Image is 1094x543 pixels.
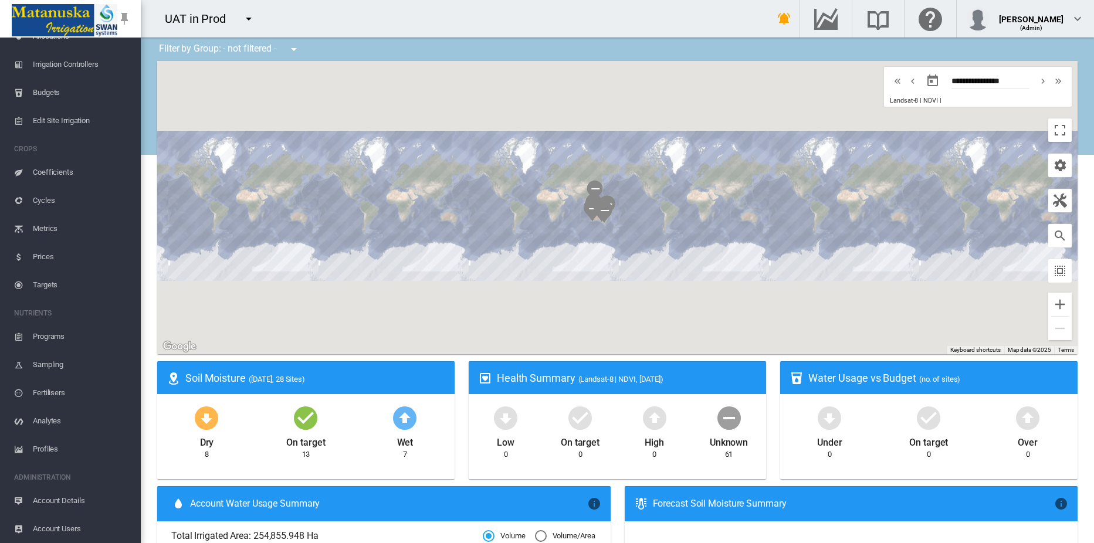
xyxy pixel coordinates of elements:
span: (Admin) [1020,25,1043,31]
span: Analytes [33,407,131,435]
div: 0 [828,449,832,460]
md-icon: icon-chevron-right [1037,74,1049,88]
button: icon-chevron-double-right [1051,74,1066,88]
div: NDVI: My New Site Health Area - 2021-06-25T03:22:45.391Z [596,202,612,223]
img: Google [160,339,199,354]
md-icon: icon-information [587,497,601,511]
div: Dry [200,432,214,449]
a: Open this area in Google Maps (opens a new window) [160,339,199,354]
md-icon: icon-cup-water [790,371,804,385]
div: NDVI: aa sha [595,200,612,221]
md-icon: icon-thermometer-lines [634,497,648,511]
md-icon: icon-chevron-double-right [1052,74,1065,88]
md-icon: icon-menu-down [287,42,301,56]
div: On target [909,432,948,449]
span: Prices [33,243,131,271]
div: NDVI: NTS Health Pt 1 [585,194,602,215]
md-icon: icon-chevron-down [1071,12,1085,26]
md-icon: icon-select-all [1053,264,1067,278]
span: Landsat-8 | NDVI [890,97,937,104]
md-icon: icon-menu-down [242,12,256,26]
span: Map data ©2025 [1008,347,1051,353]
md-icon: Search the knowledge base [864,12,892,26]
div: Unknown [710,432,748,449]
md-icon: icon-map-marker-radius [167,371,181,385]
img: profile.jpg [966,7,990,30]
span: Cycles [33,186,131,215]
button: Zoom in [1048,293,1072,316]
span: Metrics [33,215,131,243]
div: Under [817,432,842,449]
md-radio-button: Volume [483,531,525,542]
md-icon: icon-checkbox-marked-circle [566,403,594,432]
div: 0 [652,449,656,460]
div: UAT in Prod [165,11,236,27]
span: Account Water Usage Summary [190,497,587,510]
div: Water Usage vs Budget [808,371,1068,385]
md-icon: icon-arrow-up-bold-circle [391,403,419,432]
div: 0 [504,449,508,460]
div: Forecast Soil Moisture Summary [653,497,1055,510]
div: On target [286,432,325,449]
span: | [940,97,941,104]
md-icon: Go to the Data Hub [812,12,840,26]
md-icon: icon-checkbox-marked-circle [915,403,943,432]
div: Health Summary [497,371,757,385]
span: Account Users [33,515,131,543]
button: icon-chevron-right [1035,74,1051,88]
span: Total Irrigated Area: 254,855.948 Ha [171,530,483,542]
md-icon: icon-arrow-up-bold-circle [641,403,669,432]
button: icon-chevron-left [905,74,920,88]
span: Coefficients [33,158,131,186]
div: Low [497,432,514,449]
span: Budgets [33,79,131,107]
md-icon: icon-arrow-down-bold-circle [492,403,520,432]
div: NDVI: QA SHP1017 [595,201,612,222]
button: icon-menu-down [237,7,260,30]
md-icon: icon-water [171,497,185,511]
div: 8 [205,449,209,460]
div: NDVI: Macadamia kc 8 [599,195,615,216]
span: ([DATE], 28 Sites) [249,375,305,384]
button: icon-chevron-double-left [890,74,905,88]
md-icon: icon-magnify [1053,229,1067,243]
md-icon: icon-chevron-left [906,74,919,88]
a: Terms [1058,347,1074,353]
md-icon: icon-arrow-down-bold-circle [192,403,221,432]
span: Edit Site Irrigation [33,107,131,135]
div: On target [561,432,600,449]
img: Matanuska_LOGO.png [12,4,117,36]
span: CROPS [14,140,131,158]
div: 13 [302,449,310,460]
span: NUTRIENTS [14,304,131,323]
div: 0 [927,449,931,460]
span: Sampling [33,351,131,379]
span: Account Details [33,487,131,515]
button: icon-magnify [1048,224,1072,247]
button: Zoom out [1048,317,1072,340]
md-icon: icon-cog [1053,158,1067,172]
md-radio-button: Volume/Area [535,531,595,542]
div: Filter by Group: - not filtered - [150,38,309,61]
span: Programs [33,323,131,351]
button: md-calendar [921,69,944,93]
span: Irrigation Controllers [33,50,131,79]
div: NDVI: Rottnest Oval - NE Health Pt [584,199,600,220]
div: Wet [397,432,414,449]
button: Keyboard shortcuts [950,346,1001,354]
div: 7 [403,449,407,460]
span: ADMINISTRATION [14,468,131,487]
md-icon: icon-pin [117,12,131,26]
button: icon-cog [1048,154,1072,177]
span: Fertilisers [33,379,131,407]
md-icon: icon-minus-circle [715,403,743,432]
span: (no. of sites) [919,375,961,384]
md-icon: icon-bell-ring [777,12,791,26]
md-icon: icon-arrow-up-bold-circle [1014,403,1042,432]
button: icon-menu-down [282,38,306,61]
div: NDVI: SHA1 [584,199,600,220]
div: NDVI: Truffle Health 4 [584,200,601,221]
div: 0 [1026,449,1030,460]
div: NDVI: H1 Green NDVI [594,201,610,222]
span: Profiles [33,435,131,463]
